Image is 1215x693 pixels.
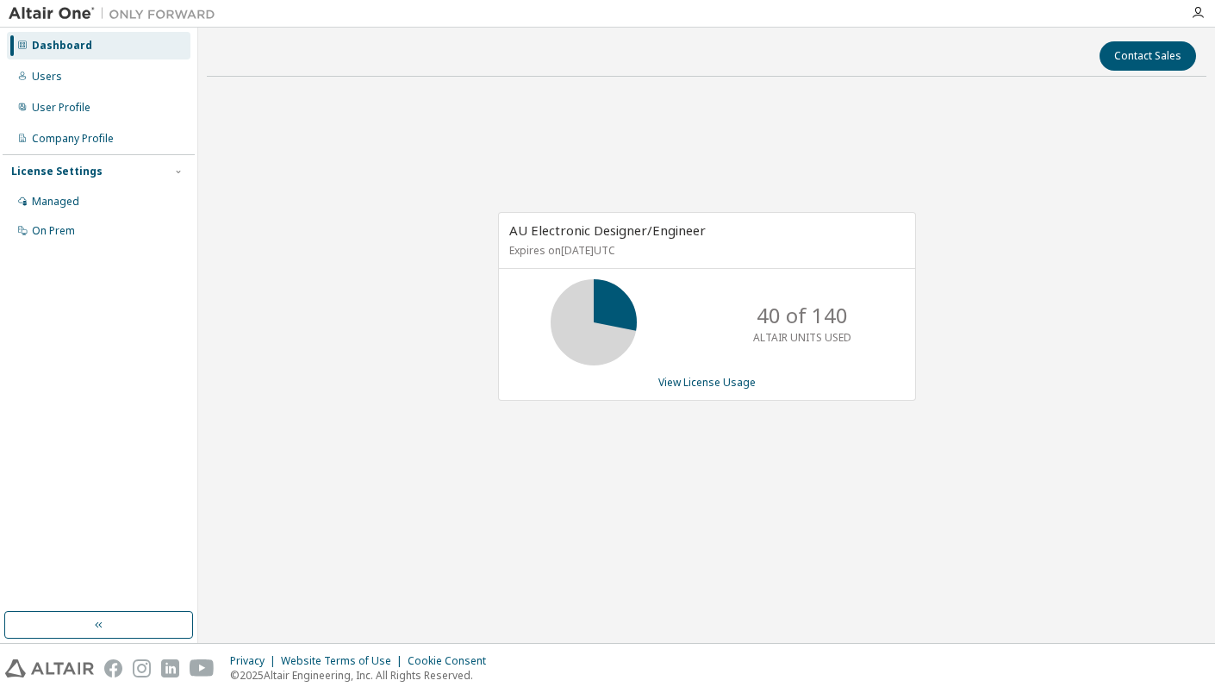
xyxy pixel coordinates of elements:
img: linkedin.svg [161,659,179,677]
p: Expires on [DATE] UTC [509,243,900,258]
div: Dashboard [32,39,92,53]
div: Privacy [230,654,281,668]
button: Contact Sales [1100,41,1196,71]
img: youtube.svg [190,659,215,677]
img: facebook.svg [104,659,122,677]
a: View License Usage [658,375,756,390]
img: altair_logo.svg [5,659,94,677]
p: © 2025 Altair Engineering, Inc. All Rights Reserved. [230,668,496,683]
div: Website Terms of Use [281,654,408,668]
div: User Profile [32,101,90,115]
img: Altair One [9,5,224,22]
img: instagram.svg [133,659,151,677]
div: License Settings [11,165,103,178]
div: On Prem [32,224,75,238]
div: Managed [32,195,79,209]
div: Users [32,70,62,84]
span: AU Electronic Designer/Engineer [509,222,706,239]
p: ALTAIR UNITS USED [753,330,851,345]
div: Cookie Consent [408,654,496,668]
div: Company Profile [32,132,114,146]
p: 40 of 140 [757,301,848,330]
